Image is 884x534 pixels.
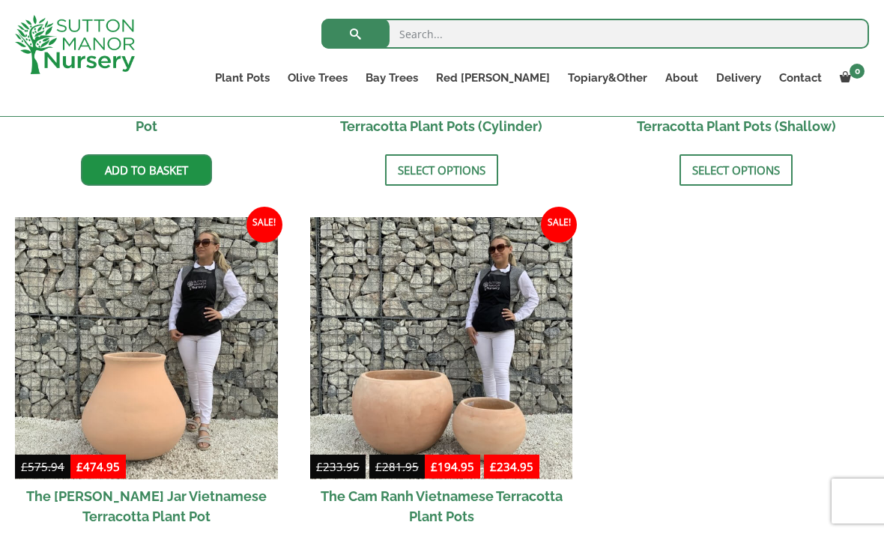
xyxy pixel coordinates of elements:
[357,67,427,88] a: Bay Trees
[279,67,357,88] a: Olive Trees
[206,67,279,88] a: Plant Pots
[427,67,559,88] a: Red [PERSON_NAME]
[316,459,360,474] bdi: 233.95
[385,154,498,186] a: Select options for “The Thai Binh Vietnamese Terracotta Plant Pots (Cylinder)”
[310,479,573,533] h2: The Cam Ranh Vietnamese Terracotta Plant Pots
[490,459,533,474] bdi: 234.95
[76,459,83,474] span: £
[15,217,278,480] img: The Binh Duong Jar Vietnamese Terracotta Plant Pot
[431,459,474,474] bdi: 194.95
[375,459,382,474] span: £
[831,67,869,88] a: 0
[15,15,135,74] img: logo
[15,479,278,533] h2: The [PERSON_NAME] Jar Vietnamese Terracotta Plant Pot
[770,67,831,88] a: Contact
[246,207,282,243] span: Sale!
[375,459,419,474] bdi: 281.95
[21,459,64,474] bdi: 575.94
[21,459,28,474] span: £
[559,67,656,88] a: Topiary&Other
[321,19,869,49] input: Search...
[316,459,323,474] span: £
[490,459,497,474] span: £
[310,217,573,480] img: The Cam Ranh Vietnamese Terracotta Plant Pots
[707,67,770,88] a: Delivery
[679,154,793,186] a: Select options for “The Thai Binh Vietnamese Terracotta Plant Pots (Shallow)”
[431,459,438,474] span: £
[81,154,212,186] a: Add to basket: “The Ben Tre Vietnamese Terracotta Plant Pot”
[850,64,865,79] span: 0
[310,217,573,534] a: Sale! £233.95-£281.95 £194.95-£234.95 The Cam Ranh Vietnamese Terracotta Plant Pots
[310,458,425,479] del: -
[425,458,539,479] ins: -
[541,207,577,243] span: Sale!
[656,67,707,88] a: About
[15,217,278,534] a: Sale! The [PERSON_NAME] Jar Vietnamese Terracotta Plant Pot
[76,459,120,474] bdi: 474.95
